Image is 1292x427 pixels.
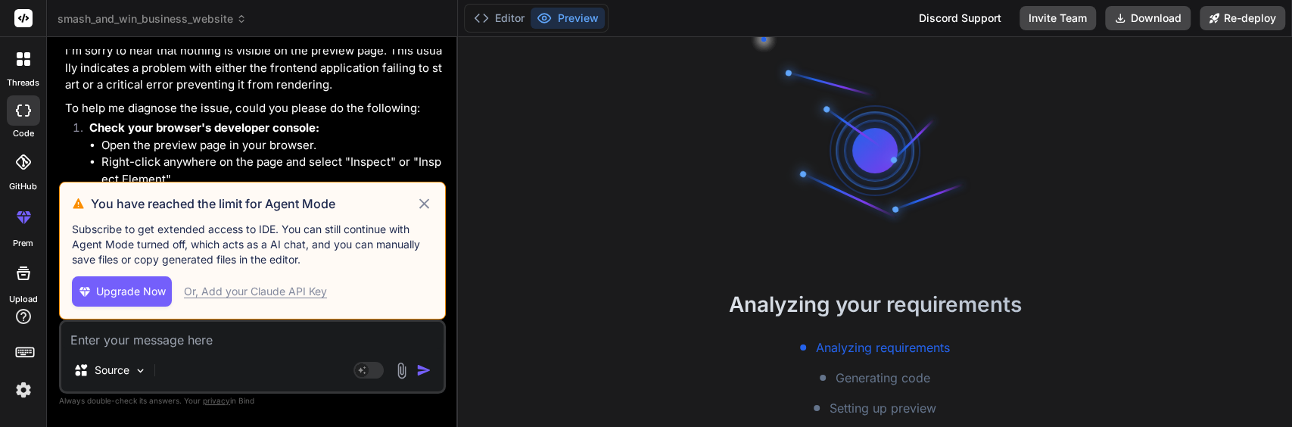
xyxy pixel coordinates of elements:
[184,284,327,299] div: Or, Add your Claude API Key
[65,42,443,94] p: I'm sorry to hear that nothing is visible on the preview page. This usually indicates a problem w...
[458,288,1292,320] h2: Analyzing your requirements
[393,362,410,379] img: attachment
[835,369,929,387] span: Generating code
[416,363,431,378] img: icon
[1020,6,1096,30] button: Invite Team
[11,377,36,403] img: settings
[65,100,443,117] p: To help me diagnose the issue, could you please do the following:
[1105,6,1191,30] button: Download
[95,363,129,378] p: Source
[9,293,38,306] label: Upload
[89,120,319,135] strong: Check your browser's developer console:
[13,237,33,250] label: prem
[203,396,230,405] span: privacy
[13,127,34,140] label: code
[101,137,443,154] li: Open the preview page in your browser.
[815,338,949,357] span: Analyzing requirements
[829,399,936,417] span: Setting up preview
[9,180,37,193] label: GitHub
[910,6,1010,30] div: Discord Support
[7,76,39,89] label: threads
[101,154,443,188] li: Right-click anywhere on the page and select "Inspect" or "Inspect Element".
[96,284,166,299] span: Upgrade Now
[468,8,531,29] button: Editor
[58,11,247,26] span: smash_and_win_business_website
[59,394,446,408] p: Always double-check its answers. Your in Bind
[1200,6,1285,30] button: Re-deploy
[134,364,147,377] img: Pick Models
[72,222,433,267] p: Subscribe to get extended access to IDE. You can still continue with Agent Mode turned off, which...
[72,276,172,307] button: Upgrade Now
[531,8,605,29] button: Preview
[91,195,416,213] h3: You have reached the limit for Agent Mode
